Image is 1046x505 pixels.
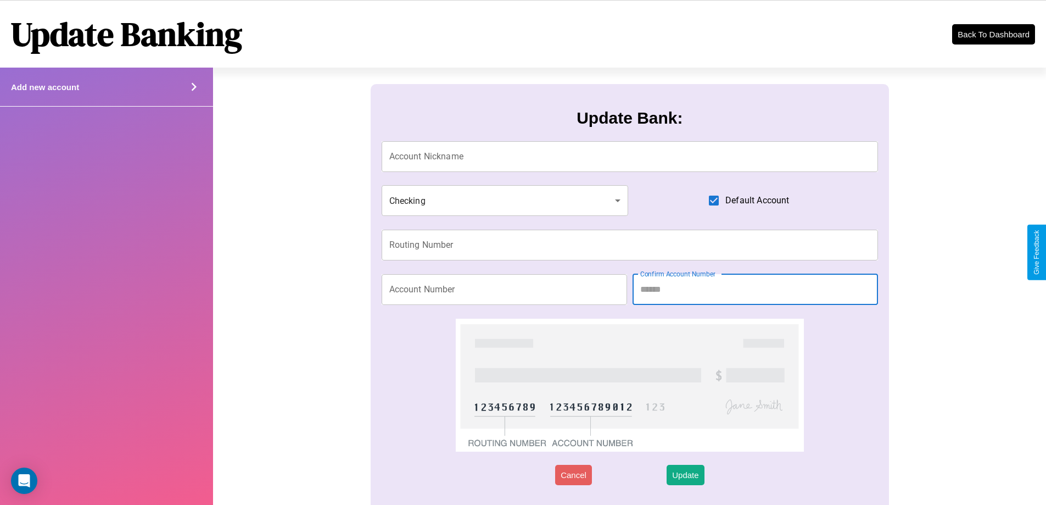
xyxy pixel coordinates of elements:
[382,185,629,216] div: Checking
[640,269,715,279] label: Confirm Account Number
[667,465,704,485] button: Update
[11,12,242,57] h1: Update Banking
[456,319,803,452] img: check
[725,194,789,207] span: Default Account
[1033,230,1041,275] div: Give Feedback
[952,24,1035,45] button: Back To Dashboard
[577,109,683,127] h3: Update Bank:
[555,465,592,485] button: Cancel
[11,82,79,92] h4: Add new account
[11,468,37,494] div: Open Intercom Messenger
